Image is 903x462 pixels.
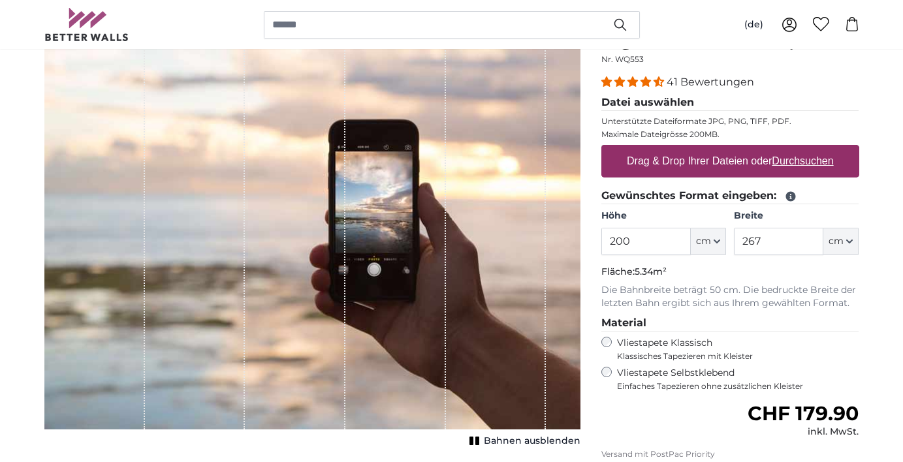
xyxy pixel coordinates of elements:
button: cm [823,228,859,255]
legend: Material [601,315,859,331]
span: 4.39 stars [601,76,667,88]
span: 41 Bewertungen [667,76,754,88]
img: Betterwalls [44,8,129,41]
button: (de) [734,13,774,37]
label: Breite [734,209,859,223]
div: inkl. MwSt. [748,425,859,439]
label: Vliestapete Klassisch [617,337,848,362]
span: CHF 179.90 [748,401,859,425]
u: Durchsuchen [772,155,833,166]
span: cm [696,235,711,248]
button: cm [691,228,726,255]
span: Bahnen ausblenden [484,435,580,448]
label: Höhe [601,209,726,223]
span: Nr. WQ553 [601,54,644,64]
p: Versand mit PostPac Priority [601,449,859,459]
p: Maximale Dateigrösse 200MB. [601,129,859,140]
span: cm [829,235,844,248]
div: 1 of 1 [44,27,580,450]
button: Bahnen ausblenden [466,432,580,450]
span: Einfaches Tapezieren ohne zusätzlichen Kleister [617,381,859,392]
p: Fläche: [601,266,859,279]
p: Unterstützte Dateiformate JPG, PNG, TIFF, PDF. [601,116,859,127]
p: Die Bahnbreite beträgt 50 cm. Die bedruckte Breite der letzten Bahn ergibt sich aus Ihrem gewählt... [601,284,859,310]
span: 5.34m² [635,266,667,277]
label: Vliestapete Selbstklebend [617,367,859,392]
legend: Gewünschtes Format eingeben: [601,188,859,204]
legend: Datei auswählen [601,95,859,111]
label: Drag & Drop Ihrer Dateien oder [622,148,839,174]
span: Klassisches Tapezieren mit Kleister [617,351,848,362]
